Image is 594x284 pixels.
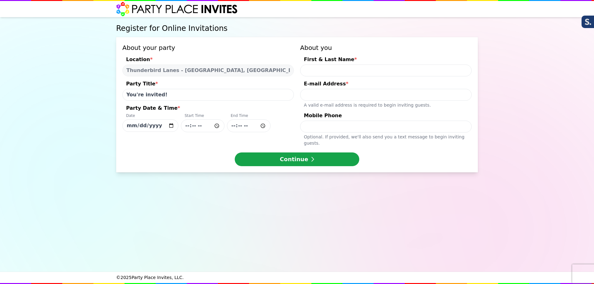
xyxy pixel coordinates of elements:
div: Party Date & Time [122,104,294,113]
h3: About you [300,43,472,52]
input: Party Date & Time*DateStart TimeEnd Time [227,119,271,132]
input: E-mail Address*A valid e-mail address is required to begin inviting guests. [300,89,472,101]
div: Start Time [181,113,224,119]
div: Mobile Phone [300,112,472,121]
div: E-mail Address [300,80,472,89]
select: Location* [122,65,294,76]
div: Location [122,56,294,65]
h1: Register for Online Invitations [116,23,478,33]
div: First & Last Name [300,56,472,65]
input: Mobile PhoneOptional. If provided, we'll also send you a text message to begin inviting guests. [300,121,472,132]
div: © 2025 Party Place Invites, LLC. [116,272,478,283]
div: End Time [227,113,271,119]
div: Date [122,113,178,119]
input: Party Date & Time*DateStart TimeEnd Time [122,119,178,132]
input: Party Date & Time*DateStart TimeEnd Time [181,119,224,132]
div: Optional. If provided, we ' ll also send you a text message to begin inviting guests. [300,132,472,146]
div: A valid e-mail address is required to begin inviting guests. [300,101,472,108]
img: Party Place Invites [116,2,238,17]
input: Party Title* [122,89,294,101]
div: Party Title [122,80,294,89]
button: Continue [235,152,359,166]
h3: About your party [122,43,294,52]
input: First & Last Name* [300,65,472,76]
